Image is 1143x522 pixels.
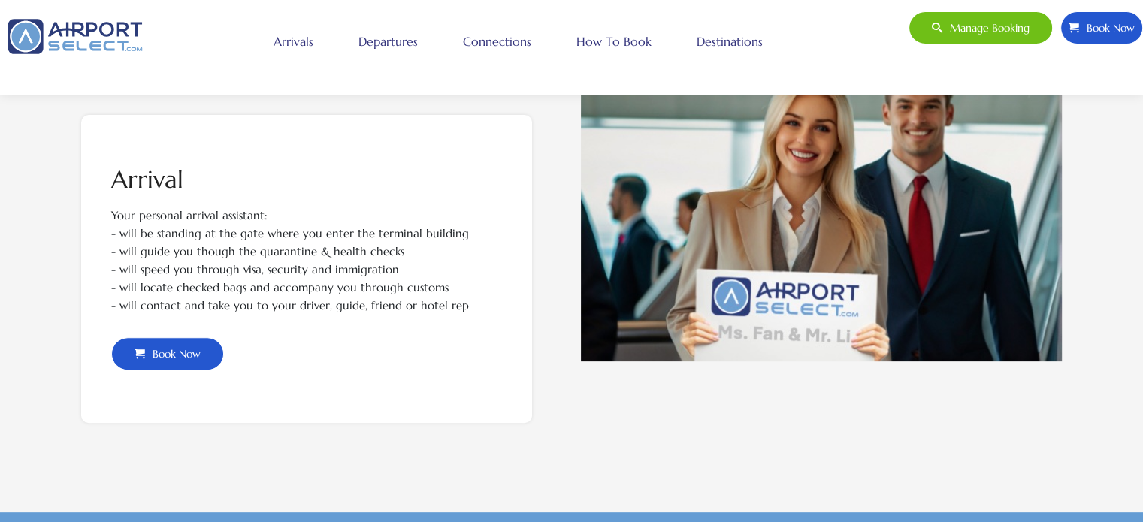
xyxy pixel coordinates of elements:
[909,11,1053,44] a: Manage booking
[111,167,502,192] h2: Arrival
[145,338,201,370] span: Book Now
[270,23,317,60] a: Arrivals
[111,261,502,315] p: - will speed you through visa, security and immigration - will locate checked bags and accompany ...
[81,41,1062,497] div: Airport Select VIP Arrival
[111,337,224,370] a: Book Now
[1079,12,1135,44] span: Book Now
[355,23,422,60] a: Departures
[111,207,502,261] p: Your personal arrival assistant: - will be standing at the gate where you enter the terminal buil...
[573,23,655,60] a: How to book
[942,12,1030,44] span: Manage booking
[693,23,767,60] a: Destinations
[459,23,535,60] a: Connections
[1060,11,1143,44] a: Book Now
